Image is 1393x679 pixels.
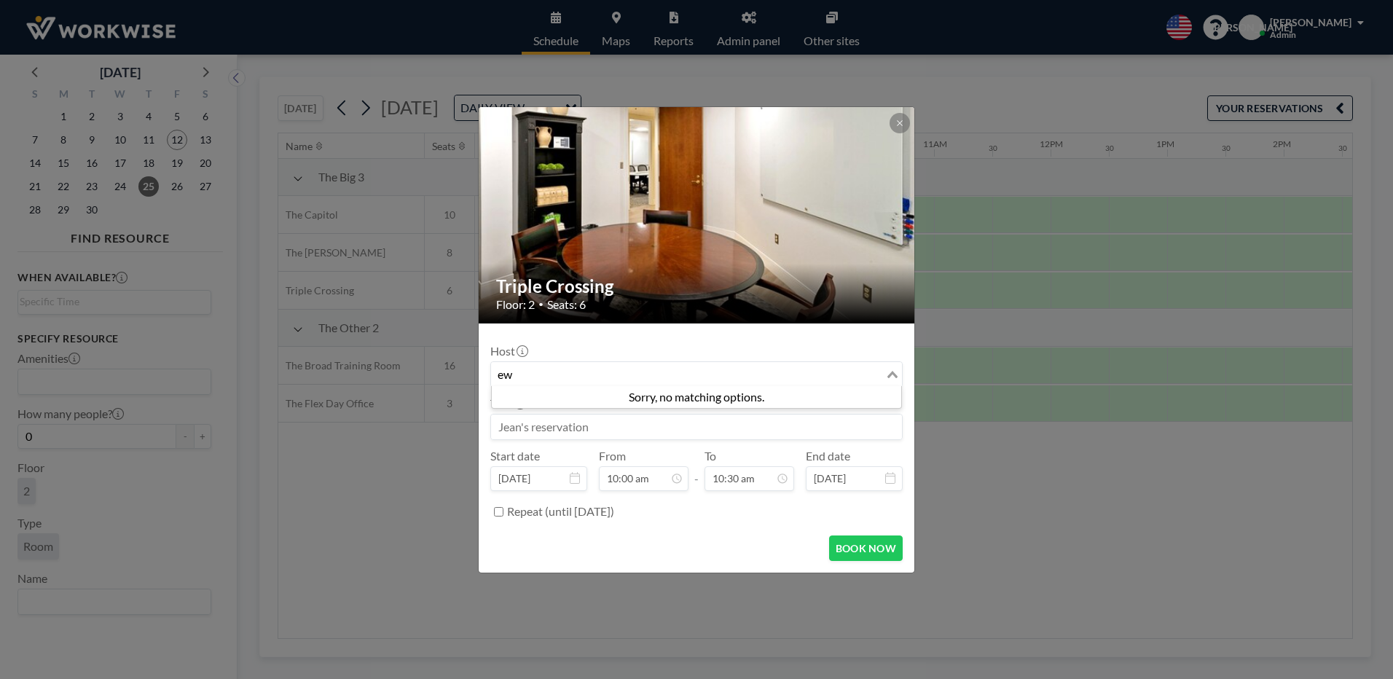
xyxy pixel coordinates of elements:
h2: Triple Crossing [496,275,898,297]
input: Search for option [493,365,884,384]
div: Search for option [491,362,902,387]
label: Repeat (until [DATE]) [507,504,614,519]
label: From [599,449,626,463]
label: Title [490,396,525,411]
img: 537.jpg [479,51,916,379]
li: Sorry, no matching options. [492,390,901,404]
label: End date [806,449,850,463]
label: Start date [490,449,540,463]
input: Jean's reservation [491,415,902,439]
button: BOOK NOW [829,535,903,561]
label: To [705,449,716,463]
span: • [538,299,544,310]
span: Floor: 2 [496,297,535,312]
label: Host [490,344,527,358]
span: Seats: 6 [547,297,586,312]
span: - [694,454,699,486]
